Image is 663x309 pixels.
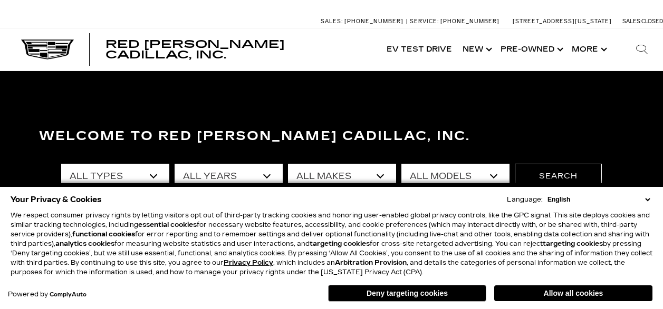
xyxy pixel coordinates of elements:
a: Pre-Owned [495,28,566,71]
div: Powered by [8,291,87,298]
p: We respect consumer privacy rights by letting visitors opt out of third-party tracking cookies an... [11,211,652,277]
span: Sales: [622,18,641,25]
button: Search [515,164,602,189]
span: [PHONE_NUMBER] [440,18,499,25]
a: ComplyAuto [50,292,87,298]
strong: targeting cookies [543,240,603,247]
strong: Arbitration Provision [335,259,407,266]
button: Deny targeting cookies [328,285,486,302]
select: Filter by make [288,164,396,189]
span: Service: [410,18,439,25]
select: Filter by model [401,164,510,189]
span: Red [PERSON_NAME] Cadillac, Inc. [105,38,285,61]
a: Privacy Policy [224,259,273,266]
select: Filter by year [175,164,283,189]
span: Closed [641,18,663,25]
h3: Welcome to Red [PERSON_NAME] Cadillac, Inc. [39,126,624,147]
strong: functional cookies [72,231,135,238]
a: Red [PERSON_NAME] Cadillac, Inc. [105,39,371,60]
div: Language: [507,196,543,203]
img: Cadillac Dark Logo with Cadillac White Text [21,39,74,59]
select: Language Select [545,195,652,204]
span: Your Privacy & Cookies [11,192,102,207]
strong: essential cookies [138,221,197,228]
button: Allow all cookies [494,285,652,301]
a: Sales: [PHONE_NUMBER] [321,18,406,24]
span: Sales: [321,18,343,25]
strong: targeting cookies [310,240,370,247]
button: More [566,28,610,71]
a: EV Test Drive [381,28,457,71]
a: [STREET_ADDRESS][US_STATE] [513,18,612,25]
select: Filter by type [61,164,169,189]
a: New [457,28,495,71]
strong: analytics cookies [55,240,114,247]
span: [PHONE_NUMBER] [344,18,403,25]
a: Service: [PHONE_NUMBER] [406,18,502,24]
